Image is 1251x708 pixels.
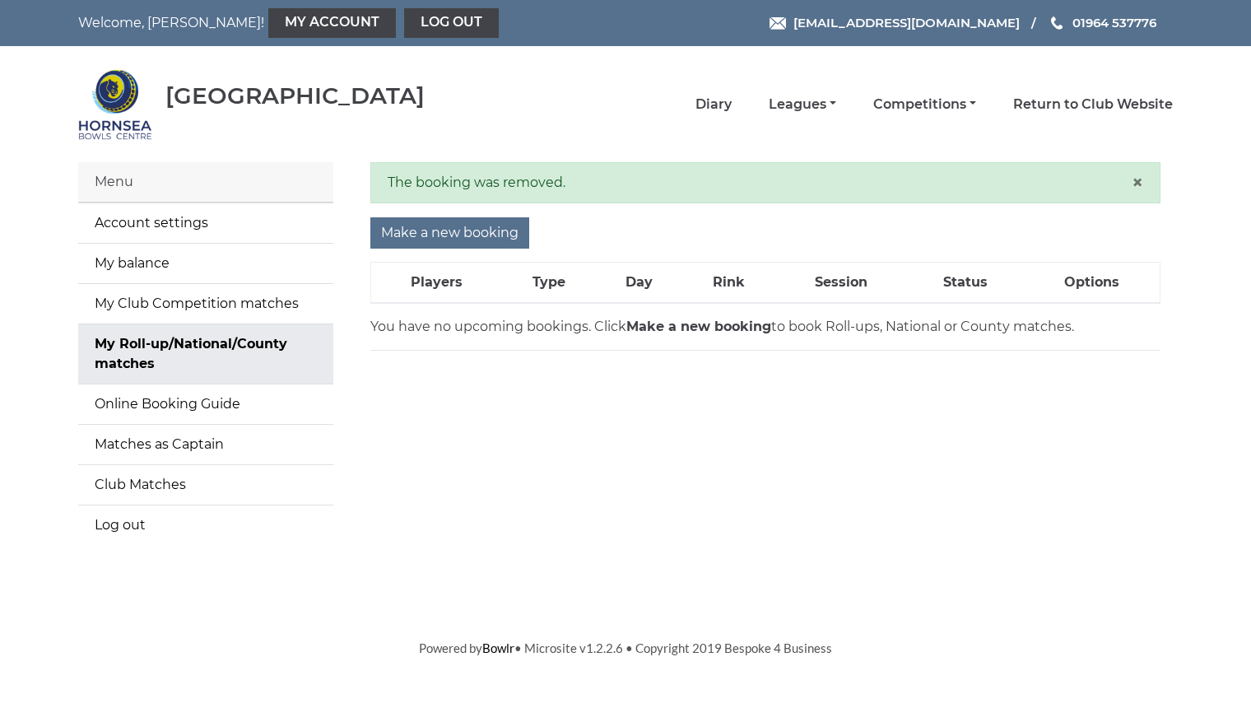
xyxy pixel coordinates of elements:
th: Options [1024,263,1160,304]
a: Account settings [78,203,333,243]
nav: Welcome, [PERSON_NAME]! [78,8,520,38]
th: Session [776,263,908,304]
div: The booking was removed. [370,162,1160,203]
th: Type [501,263,597,304]
strong: Make a new booking [626,319,771,334]
a: Log out [78,505,333,545]
input: Make a new booking [370,217,529,249]
th: Day [597,263,681,304]
img: Hornsea Bowls Centre [78,68,152,142]
th: Players [371,263,502,304]
span: Powered by • Microsite v1.2.2.6 • Copyright 2019 Bespoke 4 Business [419,640,832,655]
a: Return to Club Website [1013,95,1173,114]
img: Email [770,17,786,30]
a: Competitions [873,95,976,114]
a: My Club Competition matches [78,284,333,324]
a: My Account [268,8,396,38]
a: Log out [404,8,499,38]
a: Club Matches [78,465,333,505]
th: Rink [681,263,775,304]
a: Online Booking Guide [78,384,333,424]
a: Email [EMAIL_ADDRESS][DOMAIN_NAME] [770,13,1020,32]
div: Menu [78,162,333,203]
a: Matches as Captain [78,425,333,464]
a: My balance [78,244,333,283]
span: 01964 537776 [1072,15,1156,30]
span: × [1132,170,1143,194]
button: Close [1132,173,1143,193]
div: [GEOGRAPHIC_DATA] [165,83,425,109]
a: Phone us 01964 537776 [1049,13,1156,32]
a: Bowlr [482,640,514,655]
th: Status [907,263,1023,304]
a: Diary [695,95,732,114]
p: You have no upcoming bookings. Click to book Roll-ups, National or County matches. [370,317,1160,337]
span: [EMAIL_ADDRESS][DOMAIN_NAME] [793,15,1020,30]
a: Leagues [769,95,836,114]
img: Phone us [1051,16,1063,30]
a: My Roll-up/National/County matches [78,324,333,384]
